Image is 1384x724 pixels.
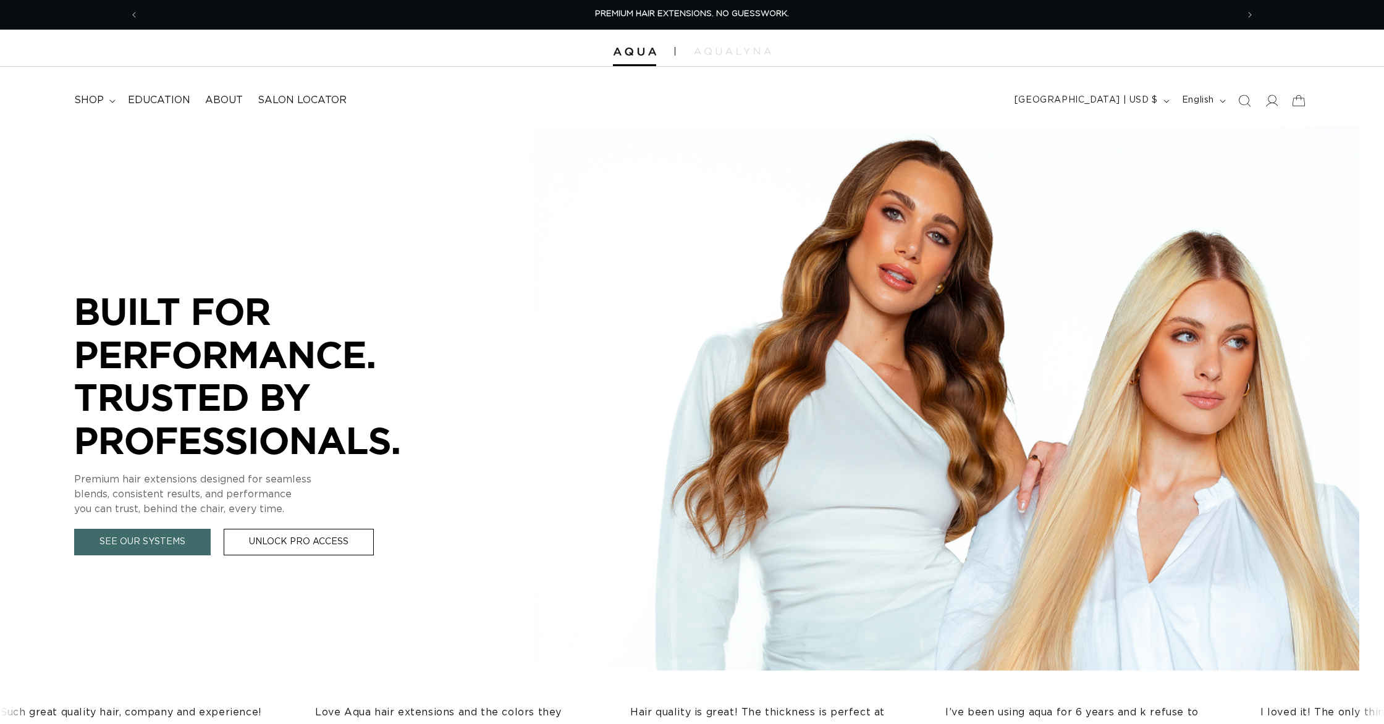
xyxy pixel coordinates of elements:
span: [GEOGRAPHIC_DATA] | USD $ [1015,94,1158,107]
p: Premium hair extensions designed for seamless blends, consistent results, and performance you can... [74,472,445,516]
button: English [1175,89,1231,112]
a: See Our Systems [74,529,211,555]
img: aqualyna.com [694,48,771,55]
summary: shop [67,86,120,114]
span: Education [128,94,190,107]
span: English [1182,94,1214,107]
p: BUILT FOR PERFORMANCE. TRUSTED BY PROFESSIONALS. [74,290,445,461]
button: [GEOGRAPHIC_DATA] | USD $ [1007,89,1175,112]
a: Education [120,86,198,114]
summary: Search [1231,87,1258,114]
span: Salon Locator [258,94,347,107]
a: About [198,86,250,114]
button: Next announcement [1236,3,1264,27]
button: Previous announcement [120,3,148,27]
span: PREMIUM HAIR EXTENSIONS. NO GUESSWORK. [595,10,789,18]
img: Aqua Hair Extensions [613,48,656,56]
span: About [205,94,243,107]
a: Unlock Pro Access [224,529,374,555]
span: shop [74,94,104,107]
a: Salon Locator [250,86,354,114]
